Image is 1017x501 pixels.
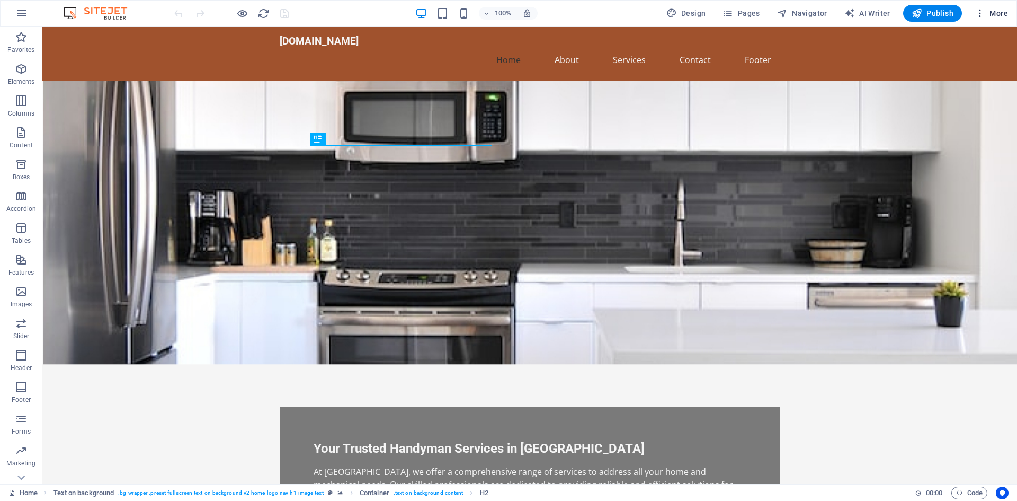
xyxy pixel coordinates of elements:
button: 100% [479,7,516,20]
p: Features [8,268,34,277]
p: Header [11,364,32,372]
span: Code [956,487,983,499]
span: : [933,489,935,497]
i: Reload page [257,7,270,20]
i: This element contains a background [337,490,343,496]
img: Editor Logo [61,7,140,20]
p: Boxes [13,173,30,181]
a: Click to cancel selection. Double-click to open Pages [8,487,38,499]
p: Forms [12,427,31,436]
i: On resize automatically adjust zoom level to fit chosen device. [522,8,532,18]
button: Publish [903,5,962,22]
button: Code [951,487,987,499]
button: Design [662,5,710,22]
span: Click to select. Double-click to edit [360,487,389,499]
p: Accordion [6,205,36,213]
span: More [975,8,1008,19]
span: Navigator [777,8,827,19]
span: 00 00 [926,487,942,499]
p: Images [11,300,32,309]
button: Navigator [773,5,832,22]
p: Columns [8,109,34,118]
button: More [970,5,1012,22]
p: Marketing [6,459,35,468]
p: Favorites [7,46,34,54]
span: . bg-wrapper .preset-fullscreen-text-on-background-v2-home-logo-nav-h1-image-text [118,487,323,499]
p: Elements [8,77,35,86]
button: Pages [718,5,764,22]
h6: 100% [495,7,512,20]
button: Click here to leave preview mode and continue editing [236,7,248,20]
span: Click to select. Double-click to edit [480,487,488,499]
nav: breadcrumb [53,487,488,499]
button: reload [257,7,270,20]
span: Publish [912,8,953,19]
span: Click to select. Double-click to edit [53,487,114,499]
button: AI Writer [840,5,895,22]
span: Pages [722,8,760,19]
span: Design [666,8,706,19]
h6: Session time [915,487,943,499]
i: This element is a customizable preset [328,490,333,496]
p: Content [10,141,33,150]
p: Slider [13,332,30,340]
p: Footer [12,395,31,404]
span: . text-on-background-content [394,487,463,499]
button: Usercentrics [996,487,1009,499]
span: AI Writer [844,8,890,19]
p: Tables [12,236,31,245]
